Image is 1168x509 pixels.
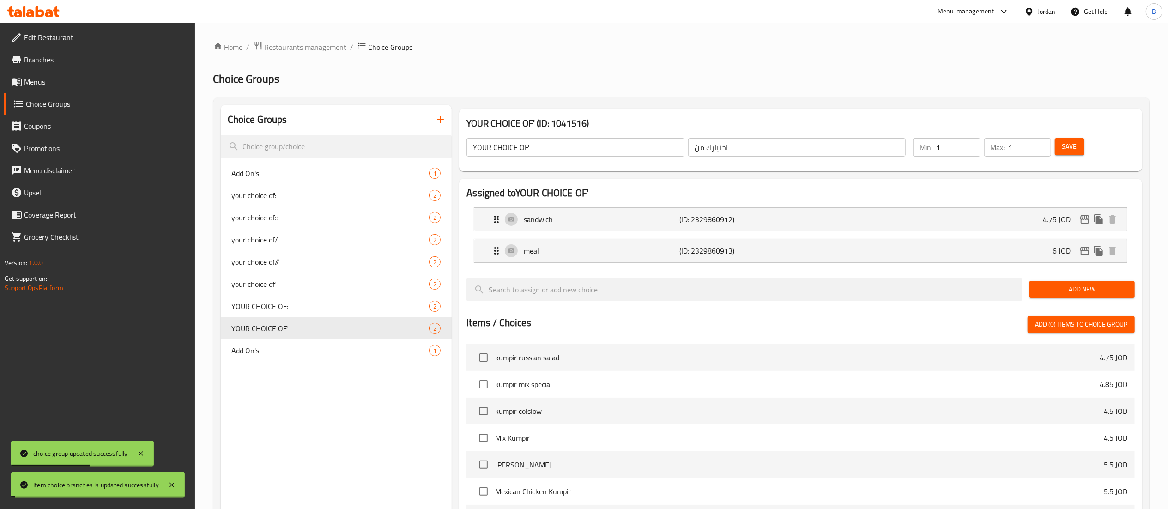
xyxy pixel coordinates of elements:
a: Upsell [4,182,195,204]
span: Select choice [474,428,493,448]
span: Choice Groups [26,98,188,109]
p: 4.85 JOD [1100,379,1127,390]
p: Min: [920,142,932,153]
span: Promotions [24,143,188,154]
button: Save [1055,138,1084,155]
span: your choice of:: [232,212,430,223]
span: your choice of/ [232,234,430,245]
a: Home [213,42,243,53]
span: 2 [430,213,440,222]
span: 2 [430,236,440,244]
span: Add (0) items to choice group [1035,319,1127,330]
p: 5.5 JOD [1104,459,1127,470]
a: Coupons [4,115,195,137]
div: Add On's:1 [221,339,452,362]
div: your choice of'2 [221,273,452,295]
li: Expand [466,204,1135,235]
div: Choices [429,256,441,267]
a: Promotions [4,137,195,159]
span: Select choice [474,375,493,394]
p: 4.75 JOD [1043,214,1078,225]
button: Add (0) items to choice group [1028,316,1135,333]
nav: breadcrumb [213,41,1150,53]
a: Edit Restaurant [4,26,195,48]
p: Max: [991,142,1005,153]
div: Item choice branches is updated successfully [33,480,159,490]
p: (ID: 2329860913) [679,245,783,256]
span: Menu disclaimer [24,165,188,176]
h3: YOUR CHOICE OF' (ID: 1041516) [466,116,1135,131]
h2: Items / Choices [466,316,531,330]
span: 2 [430,324,440,333]
span: 2 [430,191,440,200]
a: Restaurants management [254,41,347,53]
span: Mix Kumpir [495,432,1104,443]
div: Jordan [1038,6,1056,17]
p: 4.75 JOD [1100,352,1127,363]
span: Restaurants management [265,42,347,53]
div: Choices [429,190,441,201]
p: 6 JOD [1053,245,1078,256]
li: / [247,42,250,53]
p: 4.5 JOD [1104,406,1127,417]
span: Mexican Chicken Kumpir [495,486,1104,497]
a: Grocery Checklist [4,226,195,248]
h2: Choice Groups [228,113,287,127]
button: edit [1078,244,1092,258]
span: 2 [430,280,440,289]
span: 2 [430,258,440,267]
input: search [466,278,1022,301]
div: YOUR CHOICE OF:2 [221,295,452,317]
span: Select choice [474,482,493,501]
button: delete [1106,244,1120,258]
input: search [221,135,452,158]
div: choice group updated successfully [33,448,128,459]
span: Add On's: [232,168,430,179]
span: Choice Groups [369,42,413,53]
span: Select choice [474,455,493,474]
span: YOUR CHOICE OF' [232,323,430,334]
li: / [351,42,354,53]
a: Menus [4,71,195,93]
span: Coupons [24,121,188,132]
div: your choice of:2 [221,184,452,206]
div: Add On's:1 [221,162,452,184]
div: Menu-management [938,6,994,17]
span: Branches [24,54,188,65]
div: Choices [429,323,441,334]
span: YOUR CHOICE OF: [232,301,430,312]
a: Branches [4,48,195,71]
li: Expand [466,235,1135,267]
span: Select choice [474,348,493,367]
div: Choices [429,234,441,245]
div: Choices [429,345,441,356]
span: kumpir mix special [495,379,1100,390]
span: 1 [430,169,440,178]
p: (ID: 2329860912) [679,214,783,225]
div: your choice of::2 [221,206,452,229]
div: Expand [474,239,1127,262]
span: [PERSON_NAME] [495,459,1104,470]
span: Get support on: [5,273,47,285]
span: 2 [430,302,440,311]
span: Version: [5,257,27,269]
span: Edit Restaurant [24,32,188,43]
div: Choices [429,301,441,312]
span: Add On's: [232,345,430,356]
p: 5.5 JOD [1104,486,1127,497]
span: your choice of' [232,279,430,290]
button: duplicate [1092,212,1106,226]
a: Menu disclaimer [4,159,195,182]
div: Choices [429,212,441,223]
h2: Assigned to YOUR CHOICE OF' [466,186,1135,200]
div: Expand [474,208,1127,231]
button: edit [1078,212,1092,226]
span: kumpir russian salad [495,352,1100,363]
div: your choice of//2 [221,251,452,273]
span: Choice Groups [213,68,280,89]
span: 1 [430,346,440,355]
span: Select choice [474,401,493,421]
div: your choice of/2 [221,229,452,251]
span: Menus [24,76,188,87]
div: YOUR CHOICE OF'2 [221,317,452,339]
